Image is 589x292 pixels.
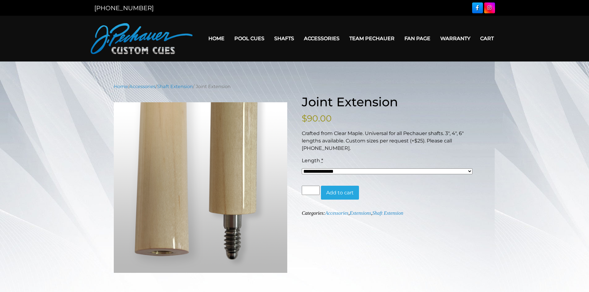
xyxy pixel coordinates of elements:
a: Shafts [269,31,299,46]
p: Crafted from Clear Maple. Universal for all Pechauer shafts. 3″, 4″, 6″ lengths available. Custom... [302,130,476,152]
img: Pechauer Custom Cues [91,23,193,54]
span: Categories: , , [302,210,403,216]
span: $ [302,113,307,124]
a: Extensions [350,210,371,216]
a: Fan Page [399,31,435,46]
a: Shaft Extension [157,84,193,89]
a: Home [114,84,128,89]
a: Accessories [299,31,344,46]
img: shaft-extension-1.png [114,102,288,273]
abbr: required [321,158,323,163]
a: [PHONE_NUMBER] [94,4,154,12]
a: Pool Cues [229,31,269,46]
a: Accessories [325,210,348,216]
h1: Joint Extension [302,95,476,109]
a: Home [203,31,229,46]
span: Length [302,158,320,163]
bdi: 90.00 [302,113,332,124]
button: Add to cart [321,186,359,200]
a: Accessories [129,84,156,89]
a: Shaft Extension [372,210,403,216]
a: Team Pechauer [344,31,399,46]
input: Product quantity [302,186,320,195]
a: Cart [475,31,499,46]
nav: Breadcrumb [114,83,476,90]
a: Warranty [435,31,475,46]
